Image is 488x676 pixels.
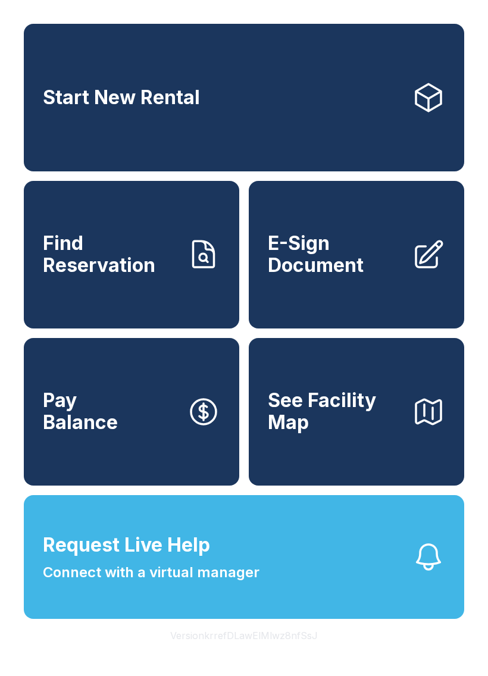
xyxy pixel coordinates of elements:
button: Request Live HelpConnect with a virtual manager [24,495,464,619]
a: Start New Rental [24,24,464,171]
button: See Facility Map [249,338,464,486]
a: Find Reservation [24,181,239,328]
span: Find Reservation [43,233,177,276]
span: Start New Rental [43,87,200,109]
button: PayBalance [24,338,239,486]
span: Request Live Help [43,531,210,559]
button: VersionkrrefDLawElMlwz8nfSsJ [161,619,327,652]
a: E-Sign Document [249,181,464,328]
span: Pay Balance [43,390,118,433]
span: See Facility Map [268,390,402,433]
span: E-Sign Document [268,233,402,276]
span: Connect with a virtual manager [43,562,259,583]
